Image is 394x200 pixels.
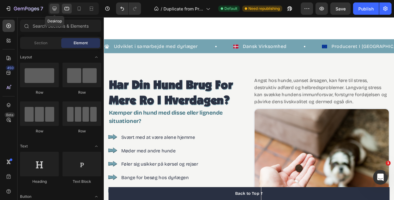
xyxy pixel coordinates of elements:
[6,65,15,70] div: 450
[2,2,46,15] button: 7
[18,123,96,130] p: Svært med at være alene hjemme
[20,128,59,134] div: Row
[20,54,32,60] span: Layout
[239,27,322,34] p: Produceret I [GEOGRAPHIC_DATA]
[62,179,101,184] div: Text Block
[5,112,15,117] div: Beta
[20,194,31,199] span: Button
[386,161,391,166] span: 1
[20,179,59,184] div: Heading
[224,6,237,11] span: Default
[62,128,101,134] div: Row
[138,182,167,189] div: Back to Top ↑
[20,90,59,95] div: Row
[163,6,203,12] span: Duplicate from Product Page - [DATE] 15:41:40
[104,17,394,200] iframe: Design area
[5,178,300,192] button: Back to Top ↑
[5,164,14,173] img: gempages_577003989783020435-eed2f8f0-6567-439b-a009-69b963978c7d.png
[5,62,148,96] h2: har din hund brug for mere ro i hverdagen?
[5,136,14,145] img: gempages_577003989783020435-eed2f8f0-6567-439b-a009-69b963978c7d.png
[74,40,88,46] span: Element
[40,5,43,12] p: 7
[20,143,28,149] span: Text
[161,6,162,12] span: /
[18,151,99,158] p: Føler sig usikker på kørsel og rejser
[336,6,346,11] span: Save
[5,178,14,187] img: gempages_577003989783020435-eed2f8f0-6567-439b-a009-69b963978c7d.png
[18,165,89,172] p: Bange for besøg hos dyrlægen
[146,27,192,34] p: Dansk Virksomhed
[116,2,141,15] div: Undo/Redo
[373,170,388,185] iframe: Intercom live chat
[91,141,101,151] span: Toggle open
[18,137,75,144] p: Møder med andre hunde
[20,20,101,32] input: Search Sections & Elements
[330,2,351,15] button: Save
[62,90,101,95] div: Row
[358,6,374,12] div: Publish
[5,150,14,159] img: gempages_577003989783020435-eed2f8f0-6567-439b-a009-69b963978c7d.png
[248,6,280,11] span: Need republishing
[91,52,101,62] span: Toggle open
[353,2,379,15] button: Publish
[5,122,14,131] img: gempages_577003989783020435-eed2f8f0-6567-439b-a009-69b963978c7d.png
[5,97,125,113] strong: Kæmper din hund med disse eller lignende situationer?
[158,63,300,92] p: Angst hos hunde, uanset årsagen, kan føre til stress, destruktiv adfærd og helbredsproblemer. Lan...
[34,40,47,46] span: Section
